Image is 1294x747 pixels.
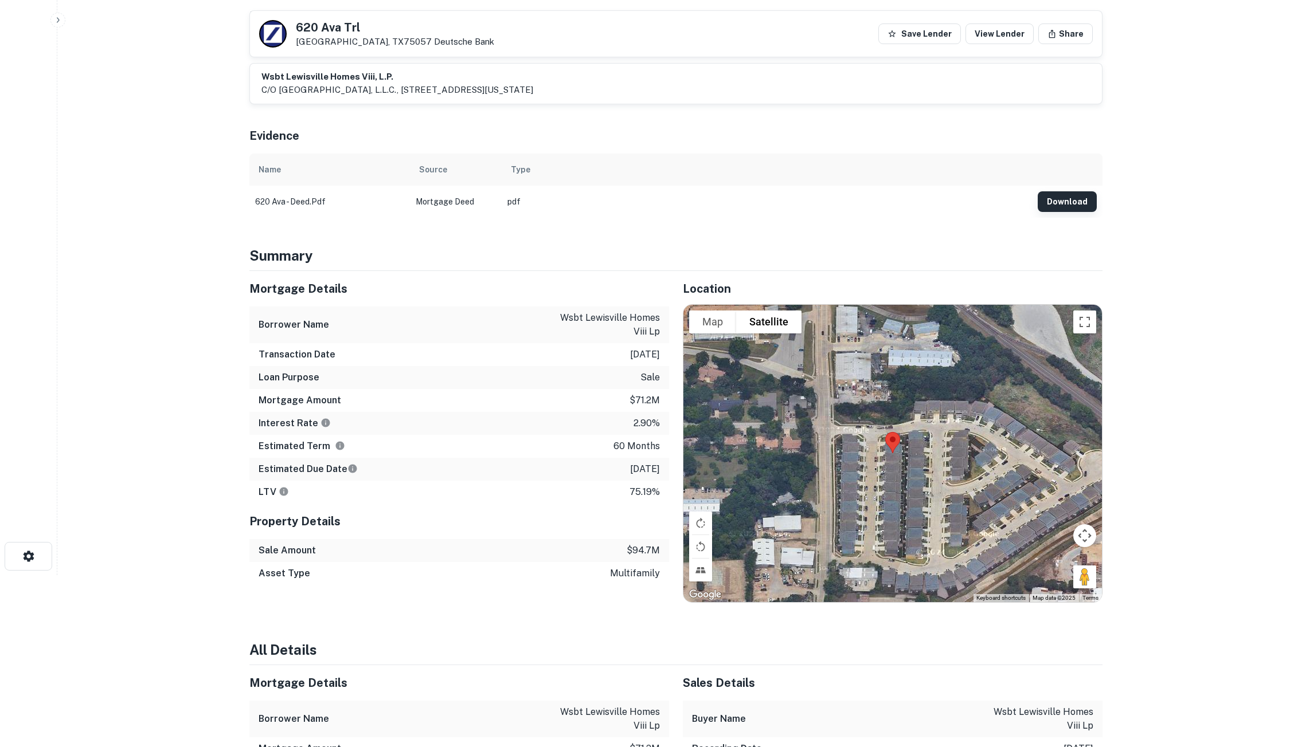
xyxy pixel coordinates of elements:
button: Drag Pegman onto the map to open Street View [1073,565,1096,588]
button: Download [1038,191,1097,212]
h6: Loan Purpose [259,371,319,384]
button: Show street map [689,310,736,333]
h6: Sale Amount [259,544,316,557]
a: Terms (opens in new tab) [1082,595,1098,601]
svg: LTVs displayed on the website are for informational purposes only and may be reported incorrectly... [279,486,289,497]
span: Map data ©2025 [1033,595,1076,601]
p: [DATE] [630,462,660,476]
h4: Buyer Details [249,6,338,27]
p: [GEOGRAPHIC_DATA], TX75057 [296,37,494,47]
a: Deutsche Bank [434,37,494,46]
td: Mortgage Deed [410,186,502,218]
th: Source [410,154,502,186]
th: Type [502,154,1032,186]
h5: Mortgage Details [249,280,669,297]
p: $94.7m [627,544,660,557]
p: wsbt lewisville homes viii lp [557,705,660,733]
h6: Estimated Due Date [259,462,358,476]
a: View Lender [965,23,1034,44]
svg: Estimate is based on a standard schedule for this type of loan. [347,463,358,474]
div: scrollable content [249,154,1103,218]
img: Google [686,587,724,602]
svg: The interest rates displayed on the website are for informational purposes only and may be report... [320,418,331,428]
p: 2.90% [634,416,660,430]
button: Save Lender [878,23,961,44]
td: pdf [502,186,1032,218]
p: c/o [GEOGRAPHIC_DATA], l.l.c., [STREET_ADDRESS][US_STATE] [261,83,533,97]
h6: Borrower Name [259,318,329,332]
button: Rotate map counterclockwise [689,535,712,558]
button: Tilt map [689,559,712,581]
h6: Mortgage Amount [259,394,341,407]
th: Name [249,154,410,186]
h5: Evidence [249,127,299,144]
p: [DATE] [630,348,660,361]
a: Open this area in Google Maps (opens a new window) [686,587,724,602]
p: 75.19% [630,485,660,499]
h6: Buyer Name [692,712,746,726]
h5: Mortgage Details [249,674,669,691]
h4: Summary [249,245,1103,266]
h6: Estimated Term [259,439,345,453]
h5: Property Details [249,513,669,530]
h6: LTV [259,485,289,499]
h5: Location [683,280,1103,297]
p: multifamily [610,567,660,580]
div: Source [419,163,447,176]
button: Keyboard shortcuts [976,594,1026,602]
p: 60 months [613,439,660,453]
h6: Interest Rate [259,416,331,430]
p: wsbt lewisville homes viii lp [557,311,660,339]
p: sale [640,371,660,384]
div: Type [511,163,530,176]
td: 620 ava - deed.pdf [249,186,410,218]
p: $71.2m [630,394,660,407]
button: Share [1038,23,1093,44]
div: Name [259,163,281,176]
h6: wsbt lewisville homes viii, l.p. [261,70,533,84]
h6: Transaction Date [259,348,335,361]
button: Rotate map clockwise [689,512,712,534]
h6: Asset Type [259,567,310,580]
h4: All Details [249,639,1103,660]
h6: Borrower Name [259,712,329,726]
iframe: Chat Widget [1237,655,1294,710]
svg: Term is based on a standard schedule for this type of loan. [335,441,345,451]
button: Map camera controls [1073,524,1096,547]
h5: Sales Details [683,674,1103,691]
button: Toggle fullscreen view [1073,310,1096,333]
button: Show satellite imagery [736,310,802,333]
h5: 620 Ava Trl [296,22,494,33]
p: wsbt lewisville homes viii lp [990,705,1093,733]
